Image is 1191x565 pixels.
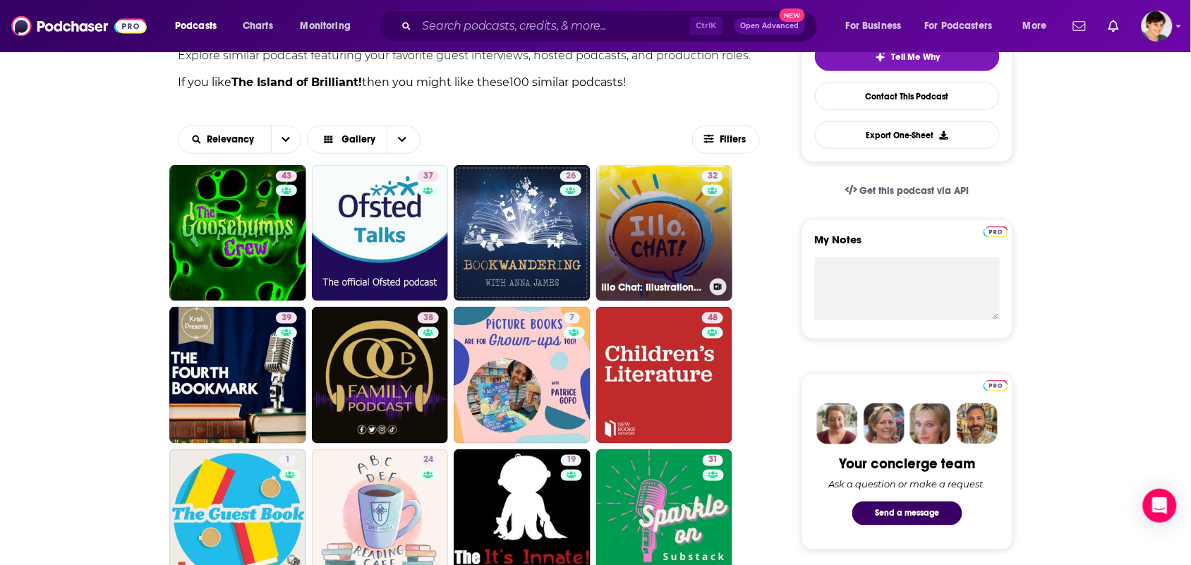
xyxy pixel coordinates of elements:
[243,16,273,36] span: Charts
[178,73,760,92] p: If you like then you might like these 100 similar podcasts !
[423,169,433,183] span: 37
[169,307,306,444] a: 39
[564,312,580,324] a: 7
[231,75,362,89] strong: The Island of Brilliant!
[560,171,581,182] a: 26
[815,83,1000,110] a: Contact This Podcast
[840,456,976,473] div: Your concierge team
[984,380,1008,391] img: Podchaser Pro
[720,135,748,145] span: Filters
[454,307,591,444] a: 7
[708,454,718,468] span: 31
[1142,11,1173,42] img: User Profile
[567,454,576,468] span: 19
[1023,16,1047,36] span: More
[780,8,805,22] span: New
[169,165,306,302] a: 43
[279,455,296,466] a: 1
[418,455,439,466] a: 24
[1068,14,1092,38] a: Show notifications dropdown
[312,165,449,302] a: 37
[1103,14,1125,38] a: Show notifications dropdown
[708,311,718,325] span: 48
[566,169,576,183] span: 26
[423,311,433,325] span: 38
[708,169,718,183] span: 32
[690,17,723,35] span: Ctrl K
[423,454,433,468] span: 24
[307,126,421,154] button: Choose View
[417,15,690,37] input: Search podcasts, credits, & more...
[741,23,799,30] span: Open Advanced
[307,126,435,154] h2: Choose View
[602,281,704,293] h3: Illo Chat: Illustration Podcast
[282,311,291,325] span: 39
[1142,11,1173,42] button: Show profile menu
[418,171,439,182] a: 37
[11,13,147,40] img: Podchaser - Follow, Share and Rate Podcasts
[860,185,969,197] span: Get this podcast via API
[207,135,260,145] span: Relevancy
[815,42,1000,71] button: tell me why sparkleTell Me Why
[702,171,723,182] a: 32
[836,15,919,37] button: open menu
[852,502,962,525] button: Send a message
[282,169,291,183] span: 43
[418,312,439,324] a: 38
[341,135,375,145] span: Gallery
[392,10,831,42] div: Search podcasts, credits, & more...
[1142,11,1173,42] span: Logged in as bethwouldknow
[702,312,723,324] a: 48
[596,307,733,444] a: 48
[271,126,301,153] button: open menu
[910,403,951,444] img: Jules Profile
[984,226,1008,238] img: Podchaser Pro
[234,15,282,37] a: Charts
[815,233,1000,257] label: My Notes
[569,311,574,325] span: 7
[957,403,998,444] img: Jon Profile
[916,15,1013,37] button: open menu
[454,165,591,302] a: 26
[179,135,271,145] button: open menu
[925,16,993,36] span: For Podcasters
[175,16,217,36] span: Podcasts
[561,455,581,466] a: 19
[734,18,806,35] button: Open AdvancedNew
[285,454,290,468] span: 1
[703,455,723,466] a: 31
[984,378,1008,391] a: Pro website
[892,51,941,63] span: Tell Me Why
[165,15,235,37] button: open menu
[1143,489,1177,523] div: Open Intercom Messenger
[596,165,733,302] a: 32Illo Chat: Illustration Podcast
[276,312,297,324] a: 39
[875,51,886,63] img: tell me why sparkle
[846,16,902,36] span: For Business
[864,403,905,444] img: Barbara Profile
[301,16,351,36] span: Monitoring
[178,49,760,62] p: Explore similar podcast featuring your favorite guest interviews, hosted podcasts, and production...
[178,126,301,154] h2: Choose List sort
[815,121,1000,149] button: Export One-Sheet
[1013,15,1065,37] button: open menu
[984,224,1008,238] a: Pro website
[829,479,986,490] div: Ask a question or make a request.
[817,403,858,444] img: Sydney Profile
[291,15,369,37] button: open menu
[276,171,297,182] a: 43
[834,174,981,208] a: Get this podcast via API
[692,126,760,154] button: Filters
[312,307,449,444] a: 38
